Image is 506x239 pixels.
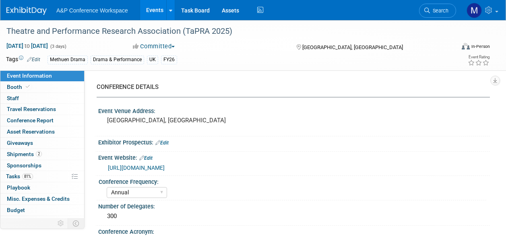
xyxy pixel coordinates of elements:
div: Methuen Drama [48,56,88,64]
i: Booth reservation complete [26,84,30,89]
div: Conference Acronym: [98,226,490,236]
a: Edit [139,155,153,161]
span: 2 [36,151,42,157]
div: Event Format [419,42,490,54]
button: Committed [130,42,178,51]
a: Playbook [0,182,84,193]
div: In-Person [471,43,490,49]
span: Sponsorships [7,162,41,169]
a: Edit [27,57,40,62]
div: Theatre and Performance Research Association (TaPRA 2025) [4,24,448,39]
div: Event Venue Address: [98,105,490,115]
img: ExhibitDay [6,7,47,15]
a: [URL][DOMAIN_NAME] [108,165,165,171]
span: Travel Reservations [7,106,56,112]
span: Giveaways [7,140,33,146]
span: Search [430,8,448,14]
span: Conference Report [7,117,54,124]
a: Misc. Expenses & Credits [0,194,84,204]
a: Giveaways [0,138,84,148]
span: 81% [22,173,33,179]
span: Budget [7,207,25,213]
a: ROI, Objectives & ROO [0,216,84,227]
div: UK [147,56,158,64]
span: (3 days) [50,44,66,49]
td: Personalize Event Tab Strip [54,218,68,229]
img: Format-Inperson.png [462,43,470,49]
a: Sponsorships [0,160,84,171]
a: Staff [0,93,84,104]
div: Exhibitor Prospectus: [98,136,490,147]
a: Search [419,4,456,18]
a: Booth [0,82,84,93]
div: FY26 [161,56,177,64]
span: Tasks [6,173,33,179]
pre: [GEOGRAPHIC_DATA], [GEOGRAPHIC_DATA] [107,117,252,124]
span: Shipments [7,151,42,157]
td: Toggle Event Tabs [68,218,85,229]
div: Event Website: [98,152,490,162]
span: [GEOGRAPHIC_DATA], [GEOGRAPHIC_DATA] [302,44,403,50]
img: Margaret Bartley [467,3,482,18]
span: Misc. Expenses & Credits [7,196,70,202]
span: Staff [7,95,19,101]
span: ROI, Objectives & ROO [7,218,61,225]
span: Event Information [7,72,52,79]
div: Number of Delegates: [98,200,490,210]
a: Conference Report [0,115,84,126]
span: A&P Conference Workspace [56,7,128,14]
div: Event Rating [468,55,489,59]
div: Conference Frequency: [99,176,486,186]
span: Booth [7,84,31,90]
div: 300 [104,210,484,223]
div: CONFERENCE DETAILS [97,83,484,91]
span: to [23,43,31,49]
a: Tasks81% [0,171,84,182]
div: Drama & Performance [91,56,144,64]
a: Shipments2 [0,149,84,160]
a: Travel Reservations [0,104,84,115]
span: Asset Reservations [7,128,55,135]
td: Tags [6,55,40,64]
a: Edit [155,140,169,146]
a: Asset Reservations [0,126,84,137]
a: Event Information [0,70,84,81]
span: Playbook [7,184,30,191]
a: Budget [0,205,84,216]
span: [DATE] [DATE] [6,42,48,49]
